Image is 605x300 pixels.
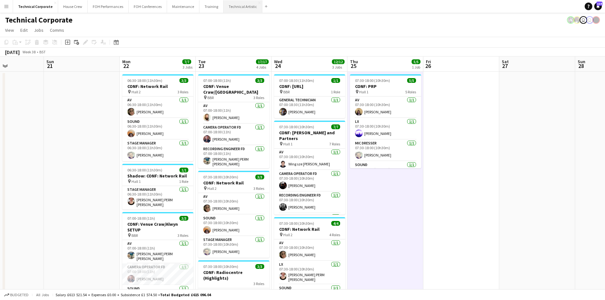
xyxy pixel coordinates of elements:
[412,65,420,70] div: 1 Job
[274,83,345,89] h3: CONF: [URL]
[131,90,141,94] span: Hall 2
[203,78,231,83] span: 07:00-18:00 (11h)
[179,179,188,184] span: 1 Role
[274,130,345,141] h3: CONF: [PERSON_NAME] and Partners
[183,65,192,70] div: 3 Jobs
[412,59,420,64] span: 5/5
[160,292,211,297] span: Total Budgeted £615 096.04
[5,49,20,55] div: [DATE]
[279,78,314,83] span: 07:00-18:30 (11h30m)
[88,0,129,13] button: FOH Performances
[332,65,344,70] div: 3 Jobs
[274,192,345,213] app-card-role: Recording Engineer FD1/107:30-18:00 (10h30m)[PERSON_NAME]
[178,233,188,238] span: 3 Roles
[18,26,30,34] a: Edit
[350,59,358,64] span: Thu
[58,0,88,13] button: House Crew
[199,0,224,13] button: Training
[331,90,340,94] span: 1 Role
[122,74,193,161] app-job-card: 06:30-18:00 (11h30m)3/3CONF: Network Rail Hall 23 RolesAV1/106:30-18:00 (11h30m)[PERSON_NAME]Soun...
[122,118,193,140] app-card-role: Sound1/106:30-18:00 (11h30m)[PERSON_NAME]
[594,3,602,10] a: 114
[198,236,269,258] app-card-role: Stage Manager1/107:30-18:00 (10h30m)[PERSON_NAME]
[179,168,188,172] span: 1/1
[274,74,345,118] app-job-card: 07:00-18:30 (11h30m)1/1CONF: [URL] BBR1 RoleGeneral Technician1/107:00-18:30 (11h30m)[PERSON_NAME]
[580,16,587,24] app-user-avatar: Abby Hubbard
[331,124,340,129] span: 7/7
[256,65,268,70] div: 4 Jobs
[359,90,368,94] span: Hall 1
[274,239,345,261] app-card-role: AV1/107:30-18:00 (10h30m)[PERSON_NAME]
[198,102,269,124] app-card-role: AV1/107:00-18:00 (11h)[PERSON_NAME]
[39,50,46,54] div: BST
[253,95,264,100] span: 3 Roles
[122,59,131,64] span: Mon
[279,221,314,226] span: 07:30-18:00 (10h30m)
[426,59,431,64] span: Fri
[274,213,345,235] app-card-role: Sound1/1
[3,291,30,298] button: Budgeted
[198,74,269,168] app-job-card: 07:00-18:00 (11h)3/3CONF: Venue Craw/[GEOGRAPHIC_DATA] BBR3 RolesAV1/107:00-18:00 (11h)[PERSON_NA...
[198,171,269,258] div: 07:30-18:00 (10h30m)3/3CONF: Network Rail Hall 23 RolesAV1/107:30-18:00 (10h30m)[PERSON_NAME]Soun...
[274,261,345,284] app-card-role: LX1/107:30-18:00 (10h30m)[PERSON_NAME] PERM [PERSON_NAME]
[253,281,264,286] span: 3 Roles
[197,62,205,70] span: 23
[46,59,54,64] span: Sun
[178,90,188,94] span: 3 Roles
[274,149,345,170] app-card-role: AV1/107:30-18:00 (10h30m)Wing sze [PERSON_NAME]
[167,0,199,13] button: Maintenance
[21,50,37,54] span: Week 38
[355,78,390,83] span: 07:30-18:00 (10h30m)
[283,232,292,237] span: Hall 2
[56,292,211,297] div: Salary £613 521.54 + Expenses £0.00 + Subsistence £1 574.50 =
[253,186,264,191] span: 3 Roles
[207,95,214,100] span: BBR
[283,142,292,146] span: Hall 1
[573,16,581,24] app-user-avatar: Zubair PERM Dhalla
[121,62,131,70] span: 22
[329,142,340,146] span: 7 Roles
[129,0,167,13] button: FOH Conferences
[203,264,238,269] span: 07:30-18:00 (10h30m)
[179,78,188,83] span: 3/3
[127,216,155,221] span: 07:00-18:00 (11h)
[50,27,64,33] span: Comms
[122,173,193,179] h3: Shadow: CONF: Network Rail
[179,216,188,221] span: 3/3
[331,78,340,83] span: 1/1
[131,233,138,238] span: BBR
[425,62,431,70] span: 26
[349,62,358,70] span: 25
[34,27,44,33] span: Jobs
[274,97,345,118] app-card-role: General Technician1/107:00-18:30 (11h30m)[PERSON_NAME]
[5,27,14,33] span: View
[198,180,269,186] h3: CONF: Network Rail
[198,193,269,215] app-card-role: AV1/107:30-18:00 (10h30m)[PERSON_NAME]
[3,26,17,34] a: View
[274,170,345,192] app-card-role: Camera Operator FD1/107:30-18:00 (10h30m)[PERSON_NAME]
[198,270,269,281] h3: CONF: Radiocentre (Highlights)
[122,221,193,233] h3: CONF: Venue Craw/Alwyn SETUP
[198,145,269,169] app-card-role: Recording Engineer FD1/107:00-18:00 (11h)[PERSON_NAME] PERM [PERSON_NAME]
[405,90,416,94] span: 5 Roles
[350,83,421,89] h3: CONF: PRP
[122,263,193,285] app-card-role: Camera Operator FD1/107:00-18:00 (11h)[PERSON_NAME]
[203,175,238,179] span: 07:30-18:00 (10h30m)
[274,121,345,215] app-job-card: 07:30-18:00 (10h30m)7/7CONF: [PERSON_NAME] and Partners Hall 17 RolesAV1/107:30-18:00 (10h30m)Win...
[578,59,585,64] span: Sun
[10,293,29,297] span: Budgeted
[255,78,264,83] span: 3/3
[122,186,193,210] app-card-role: Stage Manager1/106:30-18:00 (11h30m)[PERSON_NAME] PERM [PERSON_NAME]
[127,168,162,172] span: 06:30-18:00 (11h30m)
[350,161,421,185] app-card-role: Sound1/107:30-18:00 (10h30m)
[31,26,46,34] a: Jobs
[592,16,600,24] app-user-avatar: Gabrielle Barr
[131,179,141,184] span: Hall 1
[122,83,193,89] h3: CONF: Network Rail
[13,0,58,13] button: Technical Corporate
[350,74,421,168] div: 07:30-18:00 (10h30m)5/5CONF: PRP Hall 15 RolesAV1/107:30-18:00 (10h30m)[PERSON_NAME]LX1/107:30-18...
